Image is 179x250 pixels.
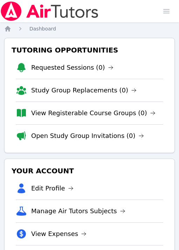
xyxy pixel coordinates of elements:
h3: Your Account [10,165,169,177]
a: Open Study Group Invitations (0) [31,131,144,141]
a: Requested Sessions (0) [31,63,113,72]
a: Dashboard [29,25,56,32]
h3: Tutoring Opportunities [10,44,169,56]
nav: Breadcrumb [4,25,175,32]
a: View Registerable Course Groups (0) [31,108,156,118]
a: View Expenses [31,229,87,239]
a: Manage Air Tutors Subjects [31,206,125,216]
span: Dashboard [29,26,56,32]
a: Study Group Replacements (0) [31,85,137,95]
a: Edit Profile [31,183,74,193]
